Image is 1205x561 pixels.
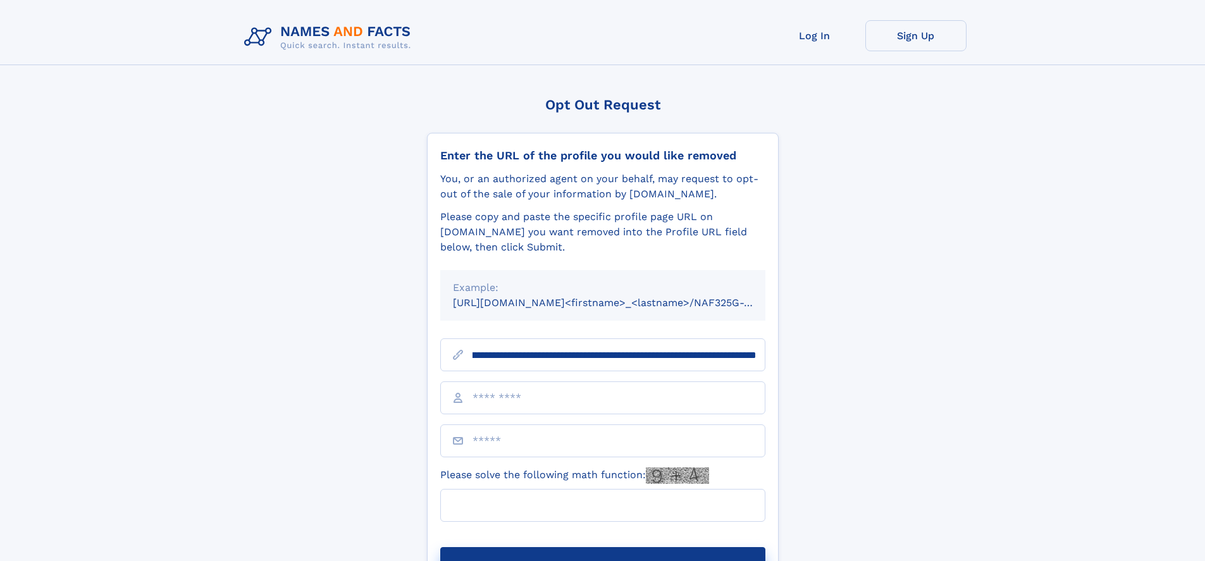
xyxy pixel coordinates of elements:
[453,297,789,309] small: [URL][DOMAIN_NAME]<firstname>_<lastname>/NAF325G-xxxxxxxx
[239,20,421,54] img: Logo Names and Facts
[427,97,779,113] div: Opt Out Request
[453,280,753,295] div: Example:
[440,149,765,163] div: Enter the URL of the profile you would like removed
[440,467,709,484] label: Please solve the following math function:
[440,209,765,255] div: Please copy and paste the specific profile page URL on [DOMAIN_NAME] you want removed into the Pr...
[440,171,765,202] div: You, or an authorized agent on your behalf, may request to opt-out of the sale of your informatio...
[764,20,865,51] a: Log In
[865,20,967,51] a: Sign Up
